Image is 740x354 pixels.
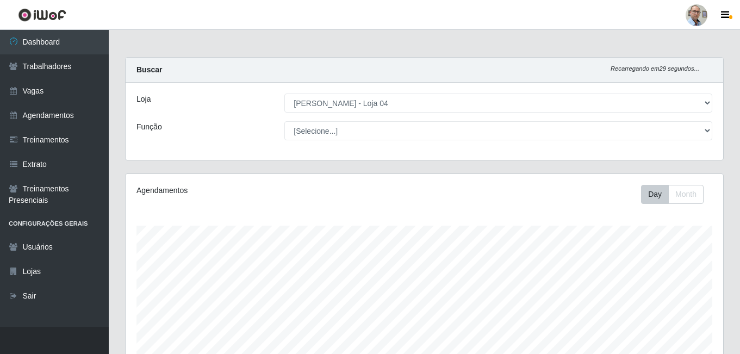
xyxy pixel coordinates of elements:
[641,185,704,204] div: First group
[18,8,66,22] img: CoreUI Logo
[136,185,367,196] div: Agendamentos
[611,65,699,72] i: Recarregando em 29 segundos...
[136,65,162,74] strong: Buscar
[136,121,162,133] label: Função
[641,185,669,204] button: Day
[641,185,712,204] div: Toolbar with button groups
[136,94,151,105] label: Loja
[668,185,704,204] button: Month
